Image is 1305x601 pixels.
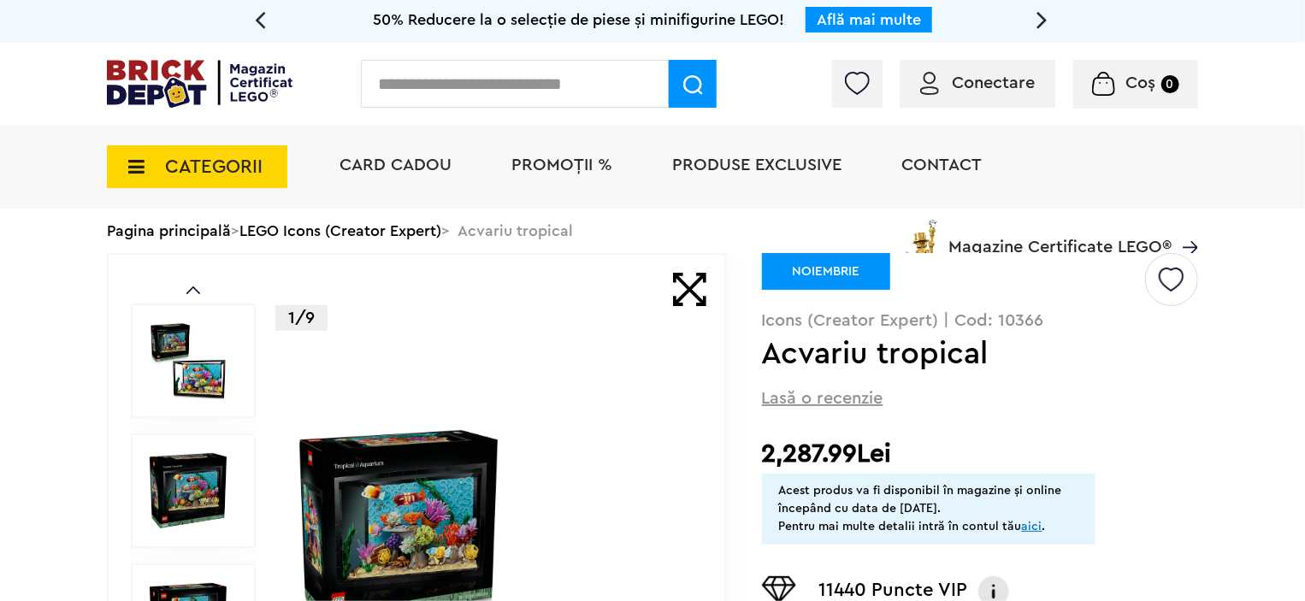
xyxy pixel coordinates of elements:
img: Acvariu tropical [150,452,227,529]
a: PROMOȚII % [511,156,612,174]
img: Acvariu tropical [150,322,227,399]
div: Acest produs va fi disponibil în magazine și online începând cu data de [DATE]. Pentru mai multe ... [779,482,1078,536]
a: aici [1022,521,1042,533]
h1: Acvariu tropical [762,339,1143,369]
span: Lasă o recenzie [762,386,883,410]
a: Conectare [920,74,1035,91]
p: 1/9 [275,305,328,331]
a: Produse exclusive [672,156,841,174]
div: NOIEMBRIE [762,253,890,290]
a: Află mai multe [817,12,921,27]
span: Coș [1126,74,1156,91]
span: CATEGORII [165,157,263,176]
a: Contact [901,156,982,174]
small: 0 [1161,75,1179,93]
p: Icons (Creator Expert) | Cod: 10366 [762,312,1198,329]
span: 50% Reducere la o selecție de piese și minifigurine LEGO! [373,12,784,27]
span: Conectare [952,74,1035,91]
a: Prev [186,286,200,294]
span: Magazine Certificate LEGO® [948,216,1172,256]
a: Card Cadou [340,156,452,174]
a: Magazine Certificate LEGO® [1172,216,1198,233]
h2: 2,287.99Lei [762,439,1198,469]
